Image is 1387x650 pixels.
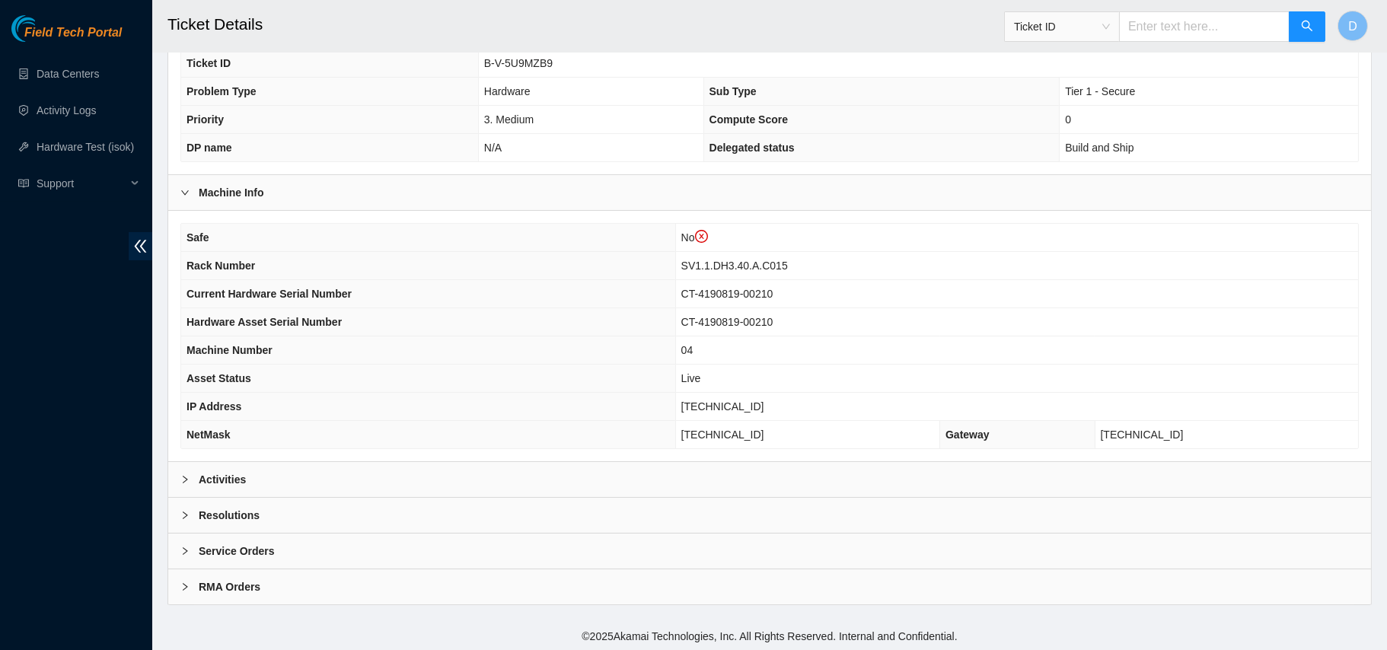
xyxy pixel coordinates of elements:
span: Safe [187,231,209,244]
span: IP Address [187,400,241,413]
b: Resolutions [199,507,260,524]
span: Build and Ship [1065,142,1134,154]
span: N/A [484,142,502,154]
span: right [180,546,190,556]
span: D [1348,17,1357,36]
span: 3. Medium [484,113,534,126]
span: [TECHNICAL_ID] [1101,429,1184,441]
span: close-circle [695,230,709,244]
span: Support [37,168,126,199]
span: B-V-5U9MZB9 [484,57,553,69]
span: right [180,511,190,520]
span: Delegated status [709,142,795,154]
button: search [1289,11,1325,42]
input: Enter text here... [1119,11,1290,42]
span: Compute Score [709,113,788,126]
span: Rack Number [187,260,255,272]
span: Tier 1 - Secure [1065,85,1135,97]
span: CT-4190819-00210 [681,288,773,300]
a: Activity Logs [37,104,97,116]
b: Machine Info [199,184,264,201]
div: Activities [168,462,1371,497]
div: Service Orders [168,534,1371,569]
span: [TECHNICAL_ID] [681,429,764,441]
span: Hardware Asset Serial Number [187,316,342,328]
span: Machine Number [187,344,273,356]
span: 0 [1065,113,1071,126]
span: [TECHNICAL_ID] [681,400,764,413]
span: NetMask [187,429,231,441]
span: SV1.1.DH3.40.A.C015 [681,260,788,272]
span: Live [681,372,701,384]
span: Gateway [945,429,990,441]
span: No [681,231,708,244]
button: D [1338,11,1368,41]
a: Data Centers [37,68,99,80]
span: Sub Type [709,85,757,97]
span: Problem Type [187,85,257,97]
span: search [1301,20,1313,34]
span: Current Hardware Serial Number [187,288,352,300]
b: Service Orders [199,543,275,559]
span: Priority [187,113,224,126]
b: Activities [199,471,246,488]
b: RMA Orders [199,578,260,595]
span: DP name [187,142,232,154]
div: Machine Info [168,175,1371,210]
div: Resolutions [168,498,1371,533]
span: CT-4190819-00210 [681,316,773,328]
span: Ticket ID [1014,15,1110,38]
span: Hardware [484,85,531,97]
span: right [180,475,190,484]
span: read [18,178,29,189]
span: right [180,582,190,591]
span: Ticket ID [187,57,231,69]
span: Field Tech Portal [24,26,122,40]
span: Asset Status [187,372,251,384]
a: Akamai TechnologiesField Tech Portal [11,27,122,47]
div: RMA Orders [168,569,1371,604]
img: Akamai Technologies [11,15,77,42]
span: right [180,188,190,197]
a: Hardware Test (isok) [37,141,134,153]
span: double-left [129,232,152,260]
span: 04 [681,344,693,356]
